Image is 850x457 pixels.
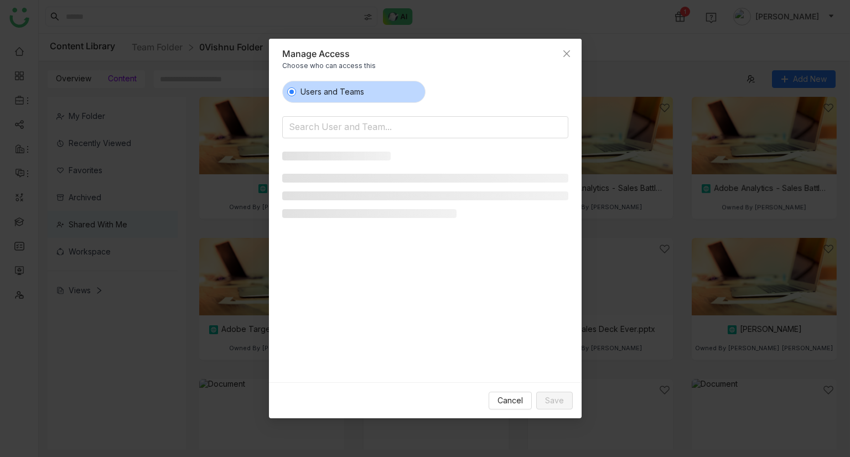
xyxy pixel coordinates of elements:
button: Cancel [489,392,532,409]
button: Close [552,39,582,69]
span: Cancel [497,394,523,407]
div: Manage Access [282,48,350,60]
span: Users and Teams [296,86,369,98]
div: Choose who can access this [282,60,568,72]
button: Save [536,392,573,409]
